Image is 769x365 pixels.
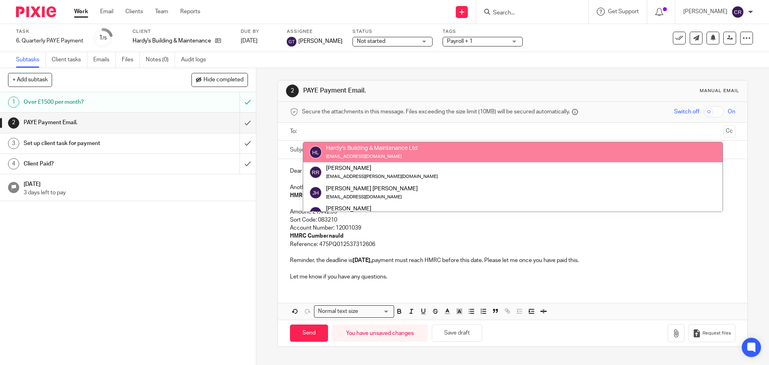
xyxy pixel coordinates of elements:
label: Due by [241,28,277,35]
a: Client tasks [52,52,87,68]
div: [PERSON_NAME] [326,205,438,213]
div: You have unsaved changes [332,325,428,342]
h1: Client Paid? [24,158,162,170]
p: Sort Code: 083210 [290,216,735,224]
a: Audit logs [181,52,212,68]
img: svg%3E [309,146,322,159]
label: Subject: [290,146,311,154]
a: Subtasks [16,52,46,68]
label: Assignee [287,28,342,35]
div: 1 [99,33,107,42]
label: Client [133,28,231,35]
img: svg%3E [287,37,296,46]
p: [PERSON_NAME] [683,8,727,16]
h1: Set up client task for payment [24,137,162,149]
input: Search for option [360,307,389,316]
small: [EMAIL_ADDRESS][DOMAIN_NAME] [326,154,402,159]
div: Search for option [314,305,394,318]
label: Status [352,28,433,35]
img: Pixie [16,6,56,17]
h1: PAYE Payment Email. [303,87,530,95]
span: Switch off [674,108,699,116]
span: Not started [357,38,385,44]
span: Request files [703,330,731,337]
button: Request files [688,324,735,342]
img: svg%3E [731,6,744,18]
strong: [DATE], [352,258,372,263]
small: [EMAIL_ADDRESS][DOMAIN_NAME] [326,195,402,199]
p: Reference: 475PQ012537312606 [290,240,735,248]
label: To: [290,127,299,135]
label: Task [16,28,83,35]
img: svg%3E [309,166,322,179]
span: On [728,108,735,116]
p: 3 days left to pay [24,189,248,197]
div: 6. Quarterly PAYE Payment [16,37,83,45]
label: Tags [443,28,523,35]
img: svg%3E [309,206,322,219]
a: Work [74,8,88,16]
button: Cc [723,125,735,137]
div: 2 [8,117,19,129]
a: Reports [180,8,200,16]
p: Hardy's Building & Maintenance Ltd [133,37,211,45]
p: Account Number: 12001039 [290,224,735,232]
span: Normal text size [316,307,360,316]
div: 2 [286,85,299,97]
p: Dear [PERSON_NAME] [290,167,735,175]
h1: [DATE] [24,178,248,188]
span: Secure the attachments in this message. Files exceeding the size limit (10MB) will be secured aut... [302,108,570,116]
p: Reminder, the deadline is payment must reach HMRC before this date. Please let me once you have p... [290,256,735,264]
div: 3 [8,138,19,149]
div: 1 [8,97,19,108]
span: Hide completed [203,77,244,83]
img: svg%3E [309,186,322,199]
button: Save draft [432,325,482,342]
button: + Add subtask [8,73,52,87]
input: Search [492,10,564,17]
input: Send [290,325,328,342]
a: Emails [93,52,116,68]
small: /5 [103,36,107,40]
button: Hide completed [191,73,248,87]
a: Clients [125,8,143,16]
strong: HMRC Cumbernauld [290,233,344,239]
div: [PERSON_NAME] [PERSON_NAME] [326,184,418,192]
p: Let me know if you have any questions. [290,273,735,281]
p: Another payroll quarter has ended and as such the following payment needs to be made for Employer... [290,184,735,200]
div: 4 [8,158,19,169]
span: Payroll + 1 [447,38,473,44]
a: Files [122,52,140,68]
span: [DATE] [241,38,258,44]
div: [PERSON_NAME] [326,164,438,172]
h1: Over £1500 per month? [24,96,162,108]
span: Get Support [608,9,639,14]
p: Amount: £1,442.99 [290,208,735,216]
small: [EMAIL_ADDRESS][PERSON_NAME][DOMAIN_NAME] [326,174,438,179]
h1: PAYE Payment Email. [24,117,162,129]
span: [PERSON_NAME] [298,37,342,45]
div: Hardy's Building & Maintenance Ltd [326,144,418,152]
div: Manual email [700,88,739,94]
a: Notes (0) [146,52,175,68]
a: Email [100,8,113,16]
a: Team [155,8,168,16]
